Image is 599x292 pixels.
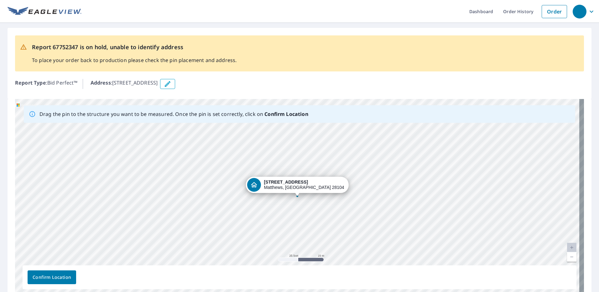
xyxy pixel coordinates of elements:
[91,79,111,86] b: Address
[246,177,348,196] div: Dropped pin, building 1, Residential property, 1614 Chestnut Ln Matthews, NC 28104
[39,110,308,118] p: Drag the pin to the structure you want to be measured. Once the pin is set correctly, click on
[15,79,78,89] p: : Bid Perfect™
[32,43,237,51] p: Report 67752347 is on hold, unable to identify address
[567,243,576,252] a: Current Level 20, Zoom In Disabled
[15,79,46,86] b: Report Type
[91,79,158,89] p: : [STREET_ADDRESS]
[264,111,308,117] b: Confirm Location
[542,5,567,18] a: Order
[33,274,71,281] span: Confirm Location
[264,180,308,185] strong: [STREET_ADDRESS]
[32,56,237,64] p: To place your order back to production please check the pin placement and address.
[8,7,81,16] img: EV Logo
[567,252,576,262] a: Current Level 20, Zoom Out
[28,270,76,284] button: Confirm Location
[264,180,344,190] div: Matthews, [GEOGRAPHIC_DATA] 28104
